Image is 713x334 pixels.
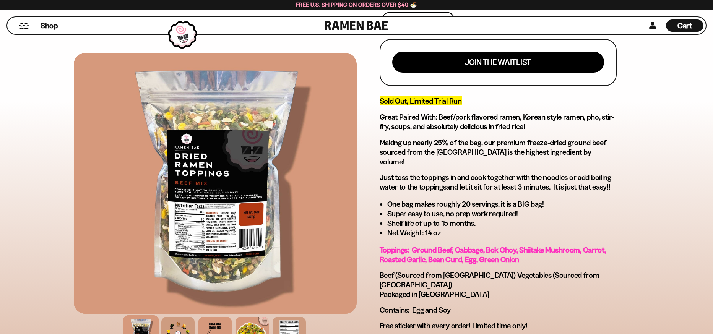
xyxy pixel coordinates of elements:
p: Beef (Sourced from [GEOGRAPHIC_DATA]) Vegetables (Sourced from [GEOGRAPHIC_DATA]) Packaged in [GE... [380,271,617,299]
p: Making up nearly 25% of the bag, our premium freeze-dried ground beef sourced from the [GEOGRAPHI... [380,138,617,167]
a: Cart [666,17,703,34]
li: One bag makes roughly 20 servings, it is a BIG bag! [387,199,617,209]
span: Toppings: Ground Beef, Cabbage, Bok Choy, Shiitake Mushroom, Carrot, Roasted Garlic, Bean Curd, E... [380,245,606,264]
span: Join the waitlist [465,58,531,66]
span: Cart [677,21,692,30]
span: Shop [41,21,58,31]
a: Shop [41,19,58,32]
p: Just and let it sit for at least 3 minutes. It is just that easy!! [380,173,617,192]
h2: Great Paired With: Beef/pork flavored ramen, Korean style ramen, pho, stir-fry, soups, and absolu... [380,112,617,131]
span: toss the toppings in and cook together with the noodles or add boiling water to the toppings [380,173,611,191]
button: Join the waitlist [392,52,604,73]
span: Sold Out, Limited Trial Run [380,96,462,105]
span: Contains: Egg and Soy [380,305,451,315]
li: Shelf life of up to 15 months. [387,219,617,228]
button: Mobile Menu Trigger [19,23,29,29]
span: Free sticker with every order! Limited time only! [380,321,528,330]
li: Net Weight: 14 oz [387,228,617,238]
li: Super easy to use, no prep work required! [387,209,617,219]
span: Free U.S. Shipping on Orders over $40 🍜 [296,1,417,8]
